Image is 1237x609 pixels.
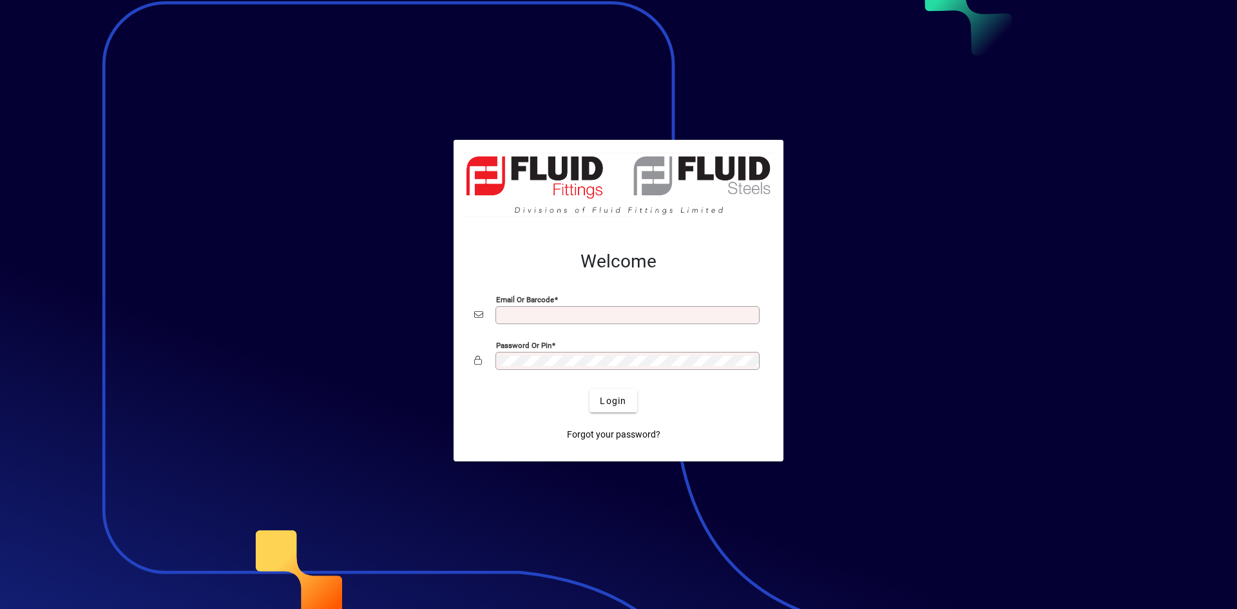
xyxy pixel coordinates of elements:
[496,295,554,304] mat-label: Email or Barcode
[474,251,763,273] h2: Welcome
[496,341,551,350] mat-label: Password or Pin
[590,389,637,412] button: Login
[567,428,660,441] span: Forgot your password?
[600,394,626,408] span: Login
[562,423,666,446] a: Forgot your password?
